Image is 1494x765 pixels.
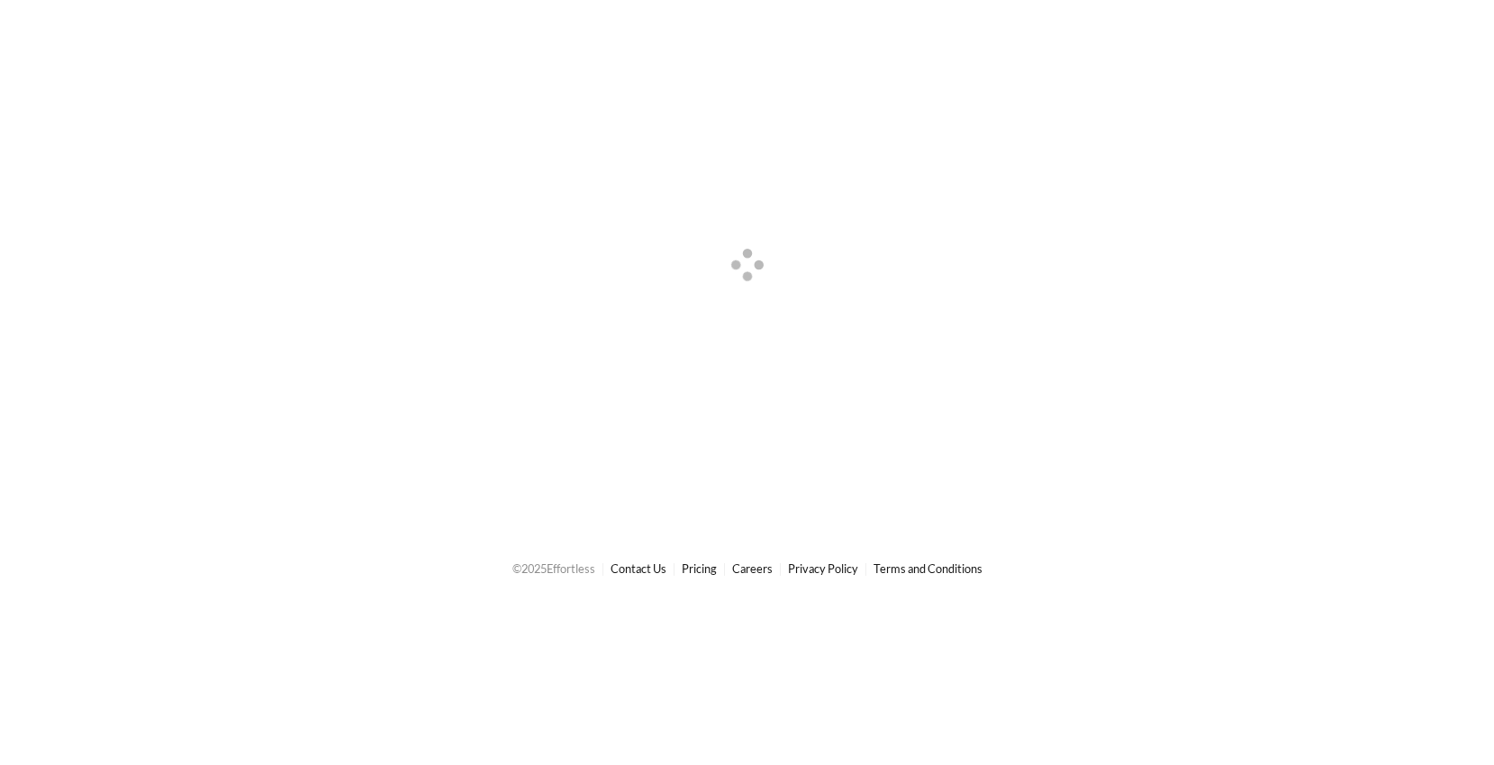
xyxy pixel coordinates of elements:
[874,561,982,576] a: Terms and Conditions
[788,561,858,576] a: Privacy Policy
[682,561,717,576] a: Pricing
[732,561,773,576] a: Careers
[512,561,595,576] span: © 2025 Effortless
[611,561,666,576] a: Contact Us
